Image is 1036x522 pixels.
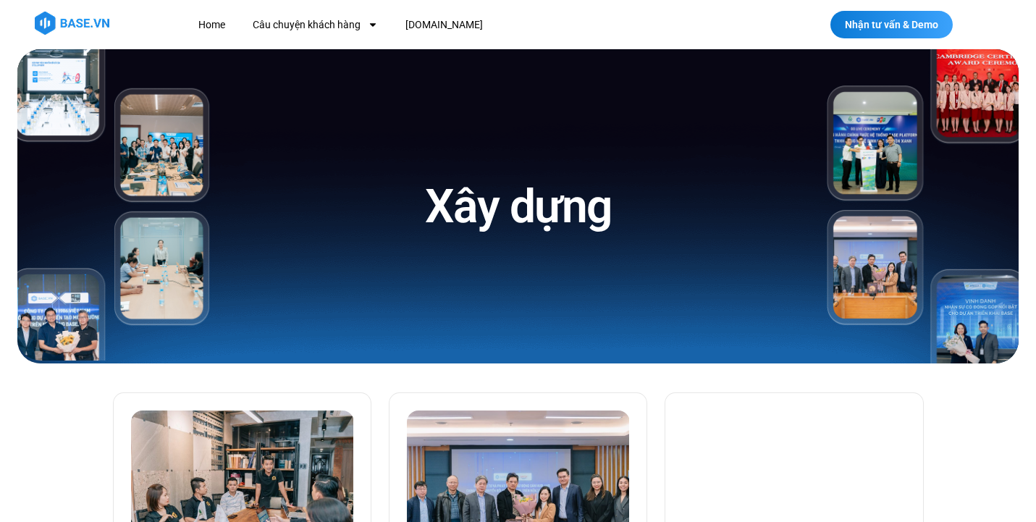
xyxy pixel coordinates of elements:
[242,12,389,38] a: Câu chuyện khách hàng
[830,11,953,38] a: Nhận tư vấn & Demo
[845,20,938,30] span: Nhận tư vấn & Demo
[425,177,612,237] h1: Xây dựng
[395,12,494,38] a: [DOMAIN_NAME]
[188,12,739,38] nav: Menu
[188,12,236,38] a: Home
